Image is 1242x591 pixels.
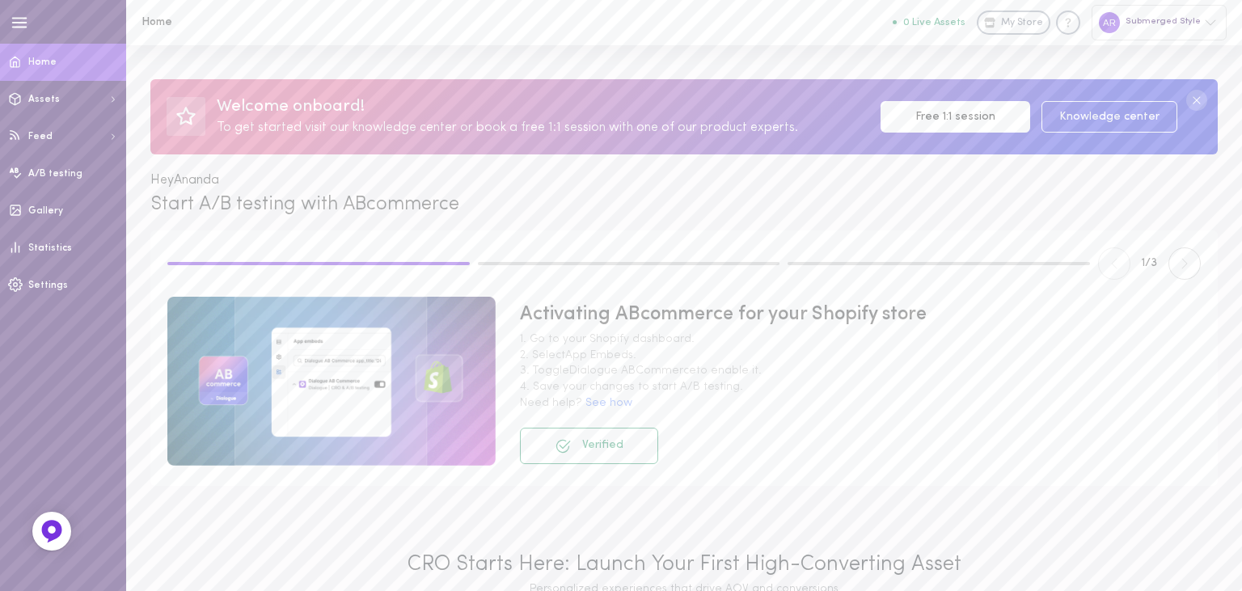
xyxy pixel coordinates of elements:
a: Knowledge center [1041,101,1177,133]
span: A/B testing [28,169,82,179]
button: 0 Live Assets [893,17,965,27]
img: Feedback Button [40,519,64,543]
button: Verified [520,428,658,464]
span: 1 / 3 [1142,255,1157,272]
div: CRO Starts Here: Launch Your First High-Converting Asset [158,552,1210,577]
a: Free 1:1 session [881,101,1030,133]
span: Statistics [28,243,72,253]
span: Start A/B testing with ABcommerce [150,195,459,214]
div: Knowledge center [1056,11,1080,35]
span: Hey Ananda [150,174,219,187]
button: See how [585,395,632,412]
a: 0 Live Assets [893,17,977,28]
span: Activating ABcommerce for your Shopify store [520,302,1201,329]
span: Home [28,57,57,67]
strong: App Embeds [565,349,633,361]
span: Gallery [28,206,63,216]
img: img-1 [167,297,496,466]
a: My Store [977,11,1050,35]
div: To get started visit our knowledge center or book a free 1:1 session with one of our product expe... [217,118,869,138]
span: Settings [28,281,68,290]
span: Feed [28,132,53,141]
span: Assets [28,95,60,104]
h1: Home [142,16,408,28]
div: Submerged Style [1092,5,1227,40]
strong: Dialogue ABCommerce [569,365,696,377]
span: My Store [1001,16,1043,31]
span: 1. Go to your Shopify dashboard. 2. Select . 3. Toggle to enable it. 4. Save your changes to star... [520,331,1201,411]
div: Welcome onboard! [217,95,869,118]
